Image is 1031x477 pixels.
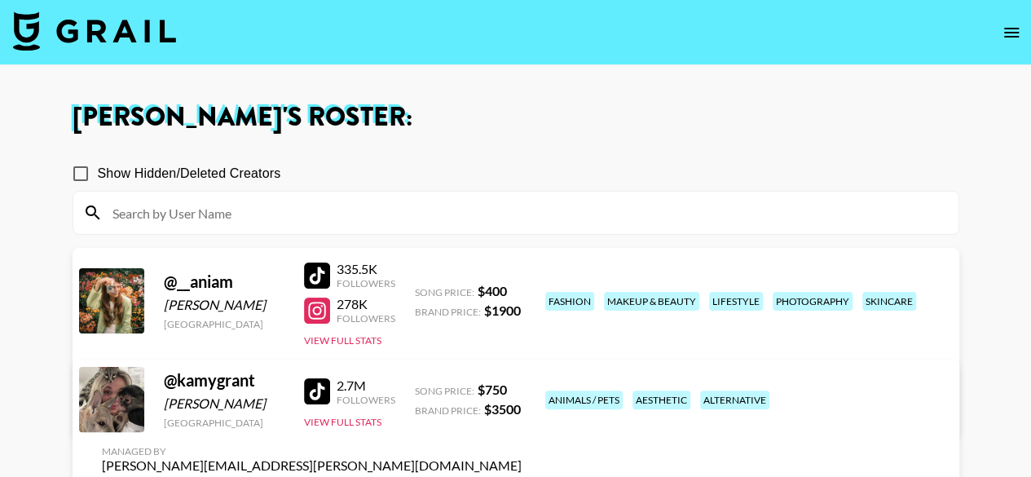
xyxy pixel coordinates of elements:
div: photography [773,292,853,311]
button: open drawer [995,16,1028,49]
div: lifestyle [709,292,763,311]
div: makeup & beauty [604,292,699,311]
div: [PERSON_NAME] [164,297,284,313]
div: 278K [337,296,395,312]
div: alternative [700,391,769,409]
span: Song Price: [415,286,474,298]
div: 335.5K [337,261,395,277]
strong: $ 3500 [484,401,521,417]
span: Show Hidden/Deleted Creators [98,164,281,183]
img: Grail Talent [13,11,176,51]
input: Search by User Name [103,200,949,226]
button: View Full Stats [304,334,381,347]
div: skincare [862,292,916,311]
strong: $ 750 [478,382,507,397]
div: Followers [337,394,395,406]
button: View Full Stats [304,416,381,428]
strong: $ 400 [478,283,507,298]
div: @ kamygrant [164,370,284,391]
div: [GEOGRAPHIC_DATA] [164,318,284,330]
div: Followers [337,277,395,289]
div: Followers [337,312,395,325]
div: [PERSON_NAME] [164,395,284,412]
div: aesthetic [632,391,690,409]
strong: $ 1900 [484,303,521,318]
div: @ __aniam [164,272,284,292]
div: [GEOGRAPHIC_DATA] [164,417,284,429]
span: Brand Price: [415,306,481,318]
div: 2.7M [337,378,395,394]
div: [PERSON_NAME][EMAIL_ADDRESS][PERSON_NAME][DOMAIN_NAME] [102,457,522,474]
div: animals / pets [545,391,623,409]
span: Brand Price: [415,404,481,417]
div: fashion [545,292,594,311]
span: Song Price: [415,385,474,397]
div: Managed By [102,445,522,457]
h1: [PERSON_NAME] 's Roster: [73,104,959,130]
